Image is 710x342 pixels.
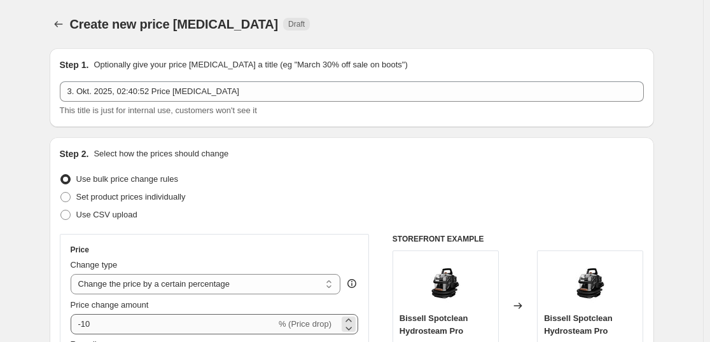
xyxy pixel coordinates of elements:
[60,81,644,102] input: 30% off holiday sale
[71,260,118,270] span: Change type
[94,58,407,71] p: Optionally give your price [MEDICAL_DATA] a title (eg "March 30% off sale on boots")
[420,257,471,308] img: 71_RtleMUbL_80x.jpg
[279,319,331,329] span: % (Price drop)
[400,313,468,336] span: Bissell Spotclean Hydrosteam Pro
[71,245,89,255] h3: Price
[70,17,279,31] span: Create new price [MEDICAL_DATA]
[393,234,644,244] h6: STOREFRONT EXAMPLE
[76,210,137,219] span: Use CSV upload
[76,192,186,202] span: Set product prices individually
[60,147,89,160] h2: Step 2.
[76,174,178,184] span: Use bulk price change rules
[544,313,613,336] span: Bissell Spotclean Hydrosteam Pro
[71,314,276,334] input: -15
[288,19,305,29] span: Draft
[50,15,67,33] button: Price change jobs
[94,147,228,160] p: Select how the prices should change
[71,300,149,310] span: Price change amount
[565,257,616,308] img: 71_RtleMUbL_80x.jpg
[60,58,89,71] h2: Step 1.
[345,277,358,290] div: help
[60,106,257,115] span: This title is just for internal use, customers won't see it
